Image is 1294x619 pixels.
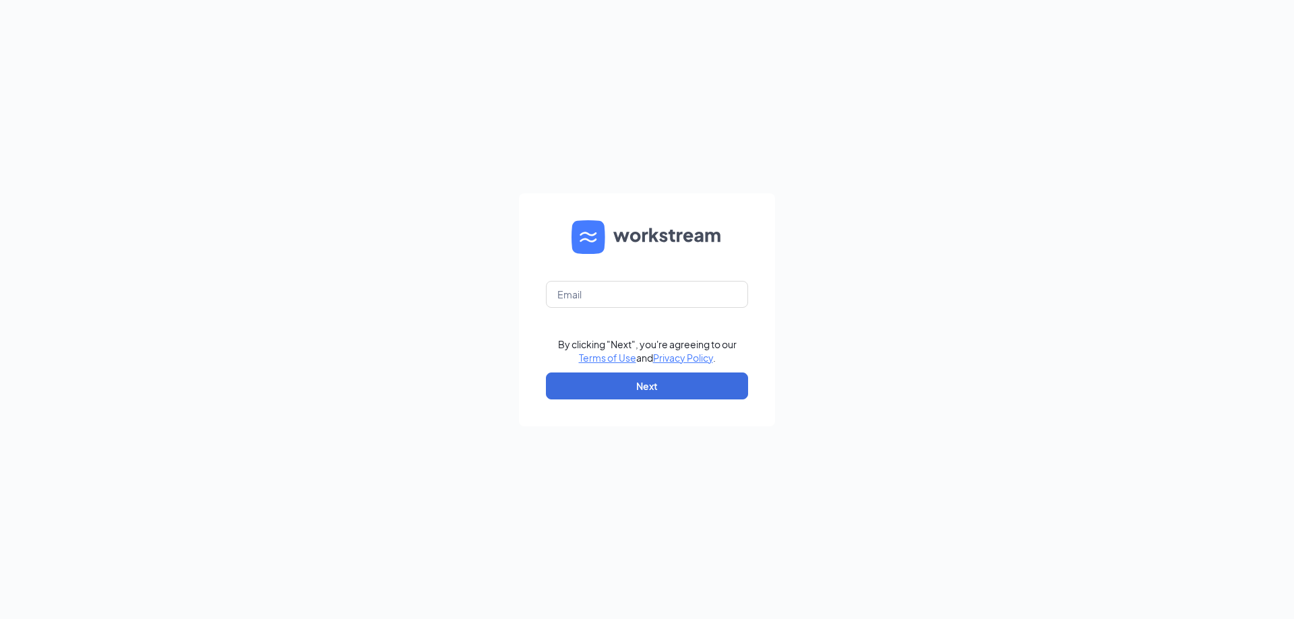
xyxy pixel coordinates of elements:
a: Privacy Policy [653,352,713,364]
a: Terms of Use [579,352,636,364]
img: WS logo and Workstream text [572,220,722,254]
div: By clicking "Next", you're agreeing to our and . [558,337,737,364]
button: Next [546,372,748,399]
input: Email [546,281,748,308]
